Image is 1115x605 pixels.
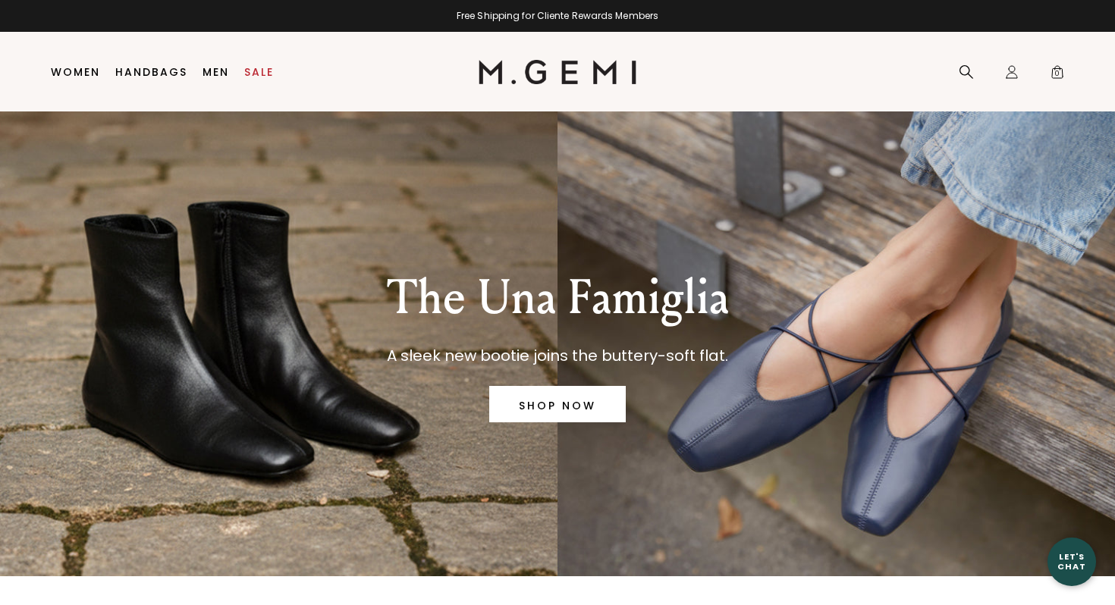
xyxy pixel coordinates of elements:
a: Handbags [115,66,187,78]
a: Men [203,66,229,78]
p: The Una Famiglia [387,271,729,325]
div: Let's Chat [1047,552,1096,571]
img: M.Gemi [479,60,637,84]
a: SHOP NOW [489,386,626,422]
span: 0 [1050,67,1065,83]
p: A sleek new bootie joins the buttery-soft flat. [387,343,729,368]
a: Women [51,66,100,78]
a: Sale [244,66,274,78]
